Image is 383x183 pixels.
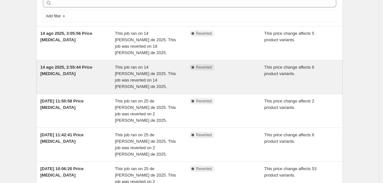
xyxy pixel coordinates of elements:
[196,132,212,138] span: Reverted
[264,132,314,144] span: This price change affects 6 product variants.
[196,166,212,171] span: Reverted
[196,99,212,104] span: Reverted
[115,31,176,55] span: This job ran on 14 [PERSON_NAME] de 2025. This job was reverted on 18 [PERSON_NAME] de 2025.
[115,99,176,123] span: This job ran on 25 de [PERSON_NAME] de 2025. This job was reverted on 2 [PERSON_NAME] de 2025.
[115,132,176,157] span: This job ran on 25 de [PERSON_NAME] de 2025. This job was reverted on 2 [PERSON_NAME] de 2025.
[264,166,317,178] span: This price change affects 53 product variants.
[264,65,314,76] span: This price change affects 6 product variants.
[40,132,83,144] span: [DATE] 11:42:41 Price [MEDICAL_DATA]
[40,166,83,178] span: [DATE] 10:06:20 Price [MEDICAL_DATA]
[115,65,176,89] span: This job ran on 14 [PERSON_NAME] de 2025. This job was reverted on 14 [PERSON_NAME] de 2025.
[40,99,83,110] span: [DATE] 11:50:58 Price [MEDICAL_DATA]
[40,65,92,76] span: 14 ago 2025, 2:55:44 Price [MEDICAL_DATA]
[264,31,314,42] span: This price change affects 5 product variants.
[43,12,69,20] button: Add filter
[196,65,212,70] span: Reverted
[40,31,92,42] span: 14 ago 2025, 3:05:56 Price [MEDICAL_DATA]
[46,14,61,19] span: Add filter
[196,31,212,36] span: Reverted
[264,99,314,110] span: This price change affects 2 product variants.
